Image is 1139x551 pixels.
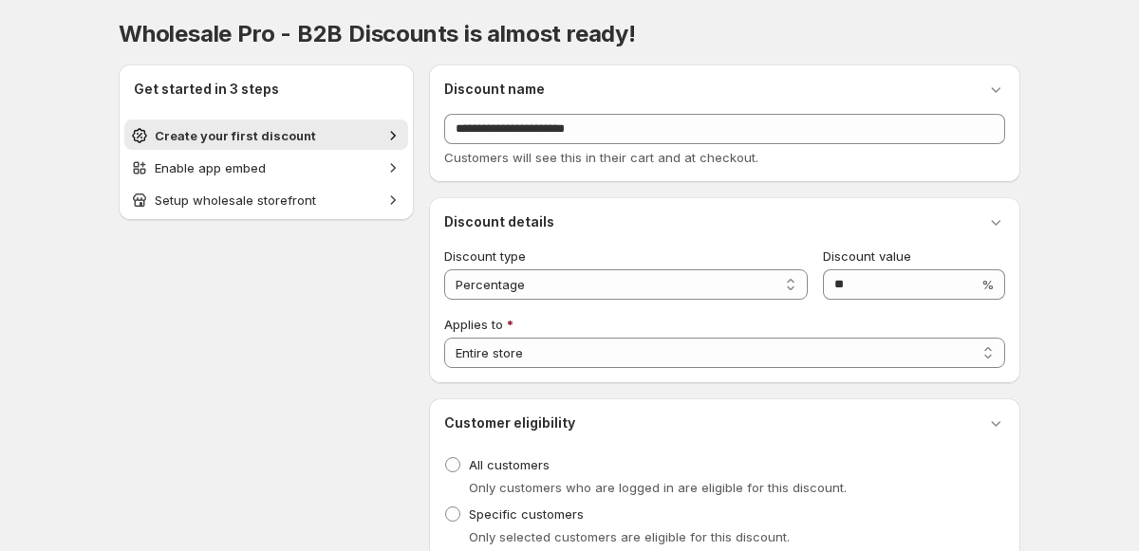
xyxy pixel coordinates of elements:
span: Discount type [444,248,526,264]
span: Only customers who are logged in are eligible for this discount. [469,480,847,495]
span: Enable app embed [155,160,266,175]
span: Applies to [444,317,503,332]
span: Setup wholesale storefront [155,193,316,208]
h3: Discount details [444,212,554,231]
span: Specific customers [469,506,584,522]
span: Create your first discount [155,128,316,143]
span: Discount value [823,248,911,264]
span: All customers [469,457,550,472]
h3: Customer eligibility [444,413,575,432]
h3: Discount name [444,80,545,99]
span: Customers will see this in their cart and at checkout. [444,150,758,165]
h1: Wholesale Pro - B2B Discounts is almost ready! [119,19,1020,49]
span: Only selected customers are eligible for this discount. [469,529,790,544]
h2: Get started in 3 steps [134,80,399,99]
span: % [981,277,994,292]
